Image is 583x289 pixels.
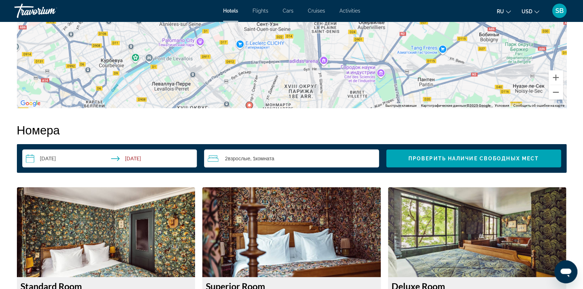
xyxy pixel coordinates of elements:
[386,150,561,168] button: Проверить наличие свободных мест
[497,6,511,17] button: Change language
[17,123,566,137] h2: Номера
[388,187,566,277] img: 60904d4a-4e40-4539-8b16-7e4cf9d66b94.jpeg
[339,8,360,14] a: Activities
[522,9,532,14] span: USD
[550,3,569,18] button: User Menu
[14,1,86,20] a: Travorium
[495,104,509,107] a: Условия (ссылка откроется в новой вкладке)
[497,9,504,14] span: ru
[513,104,564,107] a: Сообщить об ошибке на карте
[225,156,250,161] span: 2
[385,103,417,108] button: Быстрые клавиши
[22,150,561,168] div: Search widget
[555,7,564,14] span: SB
[253,8,268,14] a: Flights
[202,187,381,277] img: d7d97993-30f1-4416-a34e-f939ac983a6a.jpeg
[308,8,325,14] a: Cruises
[228,155,250,161] span: Взрослые
[549,85,563,100] button: Уменьшить
[549,70,563,85] button: Увеличить
[554,260,577,283] iframe: Кнопка запуска окна обмена сообщениями
[255,155,274,161] span: Комната
[223,8,238,14] a: Hotels
[22,150,197,168] button: Check-in date: Jan 4, 2026 Check-out date: Jan 9, 2026
[283,8,293,14] a: Cars
[408,156,539,161] span: Проверить наличие свободных мест
[204,150,379,168] button: Travelers: 2 adults, 0 children
[250,156,274,161] span: , 1
[421,104,490,107] span: Картографические данные ©2025 Google
[17,187,195,277] img: b1925e05-6a23-4c28-b4e5-868ad74b1bf3.jpeg
[522,6,539,17] button: Change currency
[19,99,42,108] a: Открыть эту область в Google Картах (в новом окне)
[19,99,42,108] img: Google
